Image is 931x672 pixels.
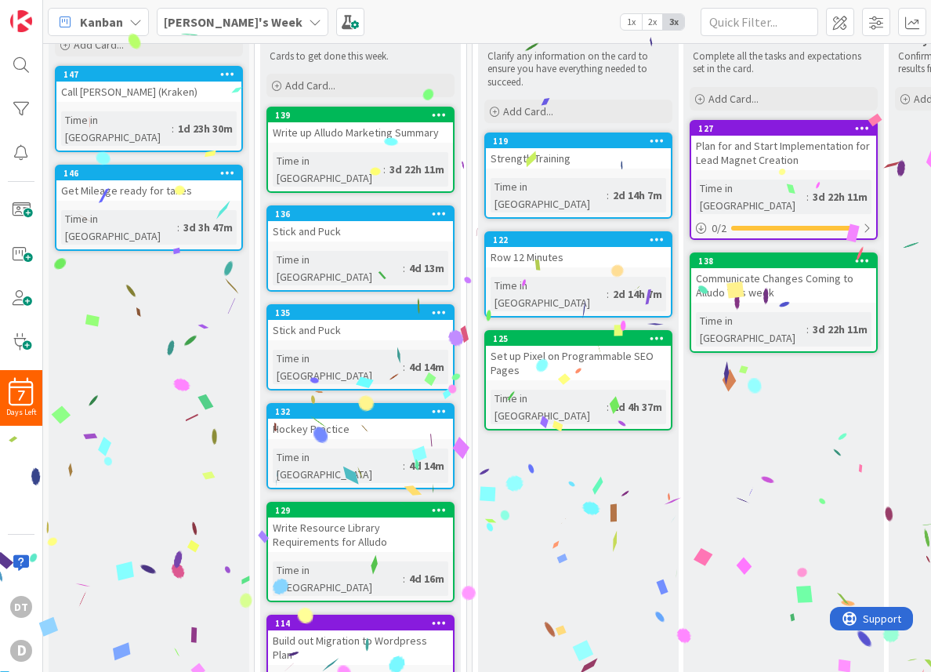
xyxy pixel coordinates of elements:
div: Set up Pixel on Programmable SEO Pages [486,346,671,380]
div: 1d 23h 30m [174,120,237,137]
div: Time in [GEOGRAPHIC_DATA] [696,180,806,214]
span: : [806,321,809,338]
span: 3x [663,14,684,30]
div: 136 [275,209,453,220]
div: 4d 14m [405,358,448,376]
div: Time in [GEOGRAPHIC_DATA] [491,390,607,424]
div: Time in [GEOGRAPHIC_DATA] [273,251,403,285]
div: 3d 22h 11m [809,188,871,205]
span: Kanban [80,13,123,31]
span: 7 [18,390,25,401]
span: 2x [642,14,663,30]
div: Hockey Practice [268,419,453,439]
b: [PERSON_NAME]'s Week [164,14,302,30]
div: Call [PERSON_NAME] (Kraken) [56,82,241,102]
span: : [403,358,405,376]
span: Add Card... [708,92,759,106]
div: 136 [268,207,453,221]
span: Add Card... [285,78,335,93]
div: Plan for and Start Implementation for Lead Magnet Creation [691,136,876,170]
div: 138 [698,256,876,267]
div: 135Stick and Puck [268,306,453,340]
div: 132Hockey Practice [268,405,453,439]
div: 3d 22h 11m [809,321,871,338]
div: 132 [275,406,453,417]
span: : [172,120,174,137]
div: 127 [698,123,876,134]
input: Quick Filter... [701,8,818,36]
div: Stick and Puck [268,221,453,242]
div: Communicate Changes Coming to Alludo This week [691,268,876,303]
div: 119 [493,136,671,147]
div: 129Write Resource Library Requirements for Alludo [268,503,453,552]
div: 4d 16m [405,570,448,587]
span: : [403,260,405,277]
div: 119 [486,134,671,148]
div: 122 [493,234,671,245]
span: Add Card... [74,38,124,52]
div: D [10,640,32,662]
img: Visit kanbanzone.com [10,10,32,32]
div: 135 [275,307,453,318]
p: Clarify any information on the card to ensure you have everything needed to succeed. [487,50,669,89]
div: 127 [691,122,876,136]
div: Time in [GEOGRAPHIC_DATA] [273,449,403,483]
div: 0/2 [691,219,876,238]
div: 119Strength Training [486,134,671,169]
div: 136Stick and Puck [268,207,453,242]
div: Time in [GEOGRAPHIC_DATA] [61,210,177,245]
div: Time in [GEOGRAPHIC_DATA] [491,277,607,311]
span: : [403,570,405,587]
div: 125Set up Pixel on Programmable SEO Pages [486,332,671,380]
span: : [403,457,405,474]
div: Time in [GEOGRAPHIC_DATA] [61,111,172,146]
div: Build out Migration to Wordpress Plan [268,630,453,665]
div: DT [10,596,32,618]
div: 147 [63,69,241,80]
div: 114Build out Migration to Wordpress Plan [268,616,453,665]
span: : [806,188,809,205]
div: Get Mileage ready for taxes [56,180,241,201]
div: Stick and Puck [268,320,453,340]
div: 132 [268,405,453,419]
div: 3d 22h 11m [386,161,448,178]
div: Time in [GEOGRAPHIC_DATA] [273,152,383,187]
div: 4d 13m [405,260,448,277]
div: 3d 3h 47m [179,219,237,236]
div: 138 [691,254,876,268]
p: Cards to get done this week. [270,50,451,63]
div: 147 [56,67,241,82]
span: : [607,285,609,303]
div: 139 [275,110,453,121]
div: 138Communicate Changes Coming to Alludo This week [691,254,876,303]
div: 114 [268,616,453,630]
div: 114 [275,618,453,629]
div: 122 [486,233,671,247]
span: : [607,398,609,416]
span: : [383,161,386,178]
div: Time in [GEOGRAPHIC_DATA] [696,312,806,347]
span: 1x [621,14,642,30]
div: Row 12 Minutes [486,247,671,267]
div: 2d 14h 7m [609,187,666,204]
div: 135 [268,306,453,320]
div: 122Row 12 Minutes [486,233,671,267]
p: Complete all the tasks and expectations set in the card. [693,50,875,76]
div: Write Resource Library Requirements for Alludo [268,518,453,552]
div: 147Call [PERSON_NAME] (Kraken) [56,67,241,102]
div: 139 [268,108,453,122]
div: 2d 4h 37m [609,398,666,416]
div: 125 [486,332,671,346]
div: Write up Alludo Marketing Summary [268,122,453,143]
span: : [177,219,179,236]
div: 129 [268,503,453,518]
div: 129 [275,505,453,516]
span: Add Card... [503,104,553,118]
div: 2d 14h 7m [609,285,666,303]
div: 146 [63,168,241,179]
div: 146Get Mileage ready for taxes [56,166,241,201]
div: 127Plan for and Start Implementation for Lead Magnet Creation [691,122,876,170]
div: 139Write up Alludo Marketing Summary [268,108,453,143]
span: : [607,187,609,204]
div: Time in [GEOGRAPHIC_DATA] [491,178,607,212]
